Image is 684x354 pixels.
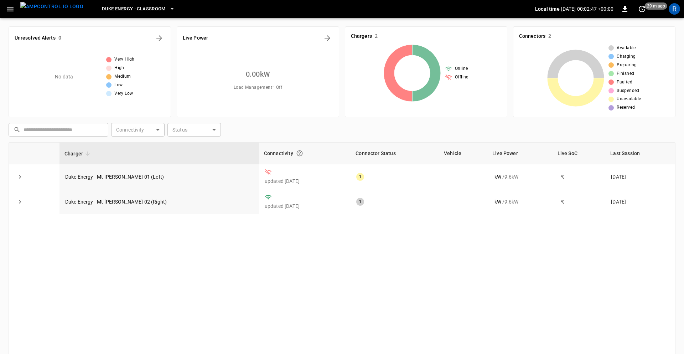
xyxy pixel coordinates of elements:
[102,5,166,13] span: Duke Energy - Classroom
[58,34,61,42] h6: 0
[15,196,25,207] button: expand row
[65,199,167,205] a: Duke Energy - Mt [PERSON_NAME] 02 (Right)
[234,84,282,91] span: Load Management = Off
[114,73,131,80] span: Medium
[493,198,501,205] p: - kW
[455,74,468,81] span: Offline
[605,189,675,214] td: [DATE]
[114,65,124,72] span: High
[535,5,560,12] p: Local time
[617,70,634,77] span: Finished
[65,174,164,180] a: Duke Energy - Mt [PERSON_NAME] 01 (Left)
[55,73,73,81] p: No data
[351,143,439,164] th: Connector Status
[265,202,345,210] p: updated [DATE]
[617,96,641,103] span: Unavailable
[356,198,364,206] div: 1
[605,164,675,189] td: [DATE]
[493,173,501,180] p: - kW
[265,178,345,185] p: updated [DATE]
[114,82,123,89] span: Low
[154,32,165,44] button: All Alerts
[493,173,547,180] div: / 9.6 kW
[617,62,637,69] span: Preparing
[617,53,636,60] span: Charging
[636,3,648,15] button: set refresh interval
[375,32,378,40] h6: 2
[356,173,364,181] div: 1
[439,164,487,189] td: -
[617,87,639,94] span: Suspended
[561,5,613,12] p: [DATE] 00:02:47 +00:00
[439,189,487,214] td: -
[553,143,606,164] th: Live SoC
[548,32,551,40] h6: 2
[15,171,25,182] button: expand row
[617,104,635,111] span: Reserved
[439,143,487,164] th: Vehicle
[617,79,632,86] span: Faulted
[64,149,92,158] span: Charger
[553,164,606,189] td: - %
[20,2,83,11] img: ampcontrol.io logo
[617,45,636,52] span: Available
[183,34,208,42] h6: Live Power
[487,143,553,164] th: Live Power
[293,147,306,160] button: Connection between the charger and our software.
[264,147,346,160] div: Connectivity
[322,32,333,44] button: Energy Overview
[114,56,135,63] span: Very High
[99,2,178,16] button: Duke Energy - Classroom
[669,3,680,15] div: profile-icon
[455,65,468,72] span: Online
[351,32,372,40] h6: Chargers
[519,32,545,40] h6: Connectors
[114,90,133,97] span: Very Low
[15,34,56,42] h6: Unresolved Alerts
[553,189,606,214] td: - %
[605,143,675,164] th: Last Session
[645,2,667,10] span: 29 m ago
[493,198,547,205] div: / 9.6 kW
[246,68,270,80] h6: 0.00 kW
